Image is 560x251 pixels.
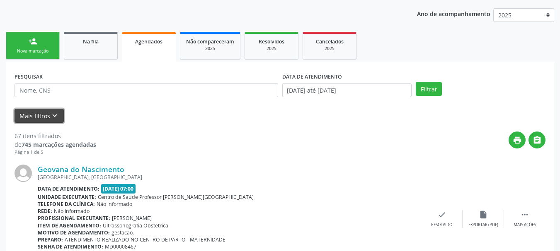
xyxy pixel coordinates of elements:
div: 2025 [186,45,234,52]
button:  [528,131,545,148]
span: Agendados [135,38,162,45]
i:  [533,136,542,145]
span: Ultrassonografia Obstetrica [103,222,168,229]
span: Cancelados [316,38,344,45]
div: Exportar (PDF) [468,222,498,228]
p: Ano de acompanhamento [417,8,490,19]
b: Data de atendimento: [38,185,99,192]
div: Mais ações [514,222,536,228]
i:  [520,210,529,219]
i: keyboard_arrow_down [50,111,59,120]
span: MD00008467 [105,243,136,250]
b: Profissional executante: [38,215,110,222]
b: Preparo: [38,236,63,243]
div: Página 1 de 5 [15,149,96,156]
span: [PERSON_NAME] [112,215,152,222]
button: print [509,131,526,148]
input: Nome, CNS [15,83,278,97]
button: Mais filtroskeyboard_arrow_down [15,109,64,123]
strong: 745 marcações agendadas [22,141,96,148]
div: person_add [28,37,37,46]
input: Selecione um intervalo [282,83,412,97]
b: Motivo de agendamento: [38,229,110,236]
b: Telefone da clínica: [38,201,95,208]
div: Resolvido [431,222,452,228]
b: Item de agendamento: [38,222,101,229]
label: PESQUISAR [15,70,43,83]
button: Filtrar [416,82,442,96]
span: Não informado [97,201,132,208]
span: Resolvidos [259,38,284,45]
div: de [15,140,96,149]
span: Na fila [83,38,99,45]
a: Geovana do Nascimento [38,165,124,174]
span: Não compareceram [186,38,234,45]
span: [DATE] 07:00 [101,184,136,194]
div: 67 itens filtrados [15,131,96,140]
b: Rede: [38,208,52,215]
img: img [15,165,32,182]
div: 2025 [309,45,350,52]
div: [GEOGRAPHIC_DATA], [GEOGRAPHIC_DATA] [38,174,421,181]
label: DATA DE ATENDIMENTO [282,70,342,83]
b: Senha de atendimento: [38,243,103,250]
div: Nova marcação [12,48,53,54]
b: Unidade executante: [38,194,96,201]
div: 2025 [251,45,292,52]
span: gestacao. [112,229,134,236]
i: print [513,136,522,145]
span: Não informado [54,208,90,215]
i: check [437,210,446,219]
span: Centro de Saude Professor [PERSON_NAME][GEOGRAPHIC_DATA] [98,194,254,201]
i: insert_drive_file [479,210,488,219]
span: ATENDIMENTO REALIZADO NO CENTRO DE PARTO - MATERNIDADE [65,236,225,243]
